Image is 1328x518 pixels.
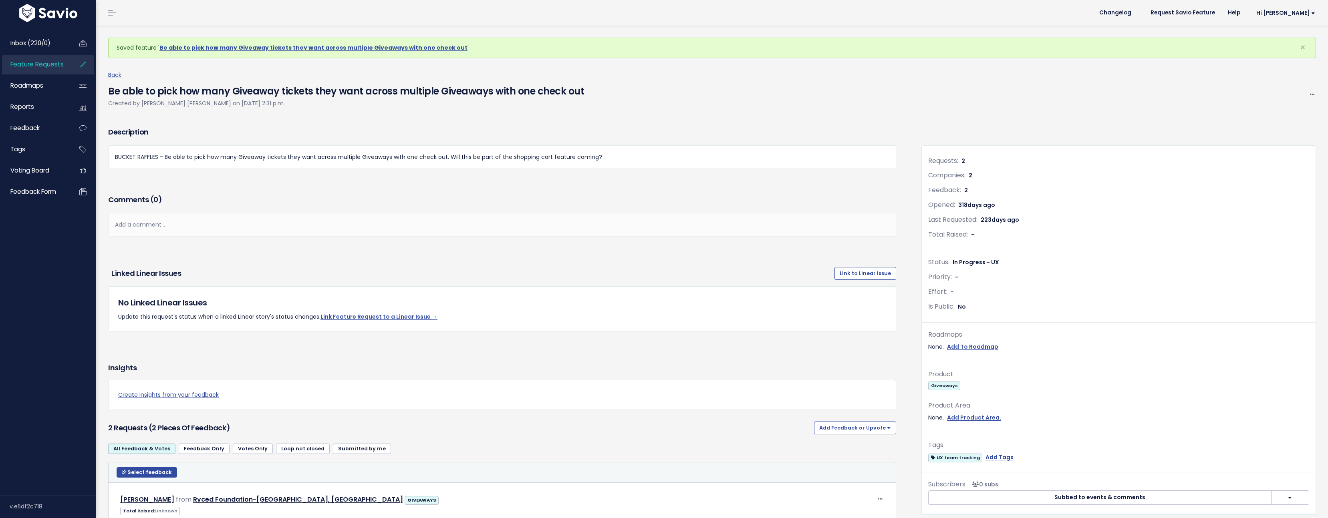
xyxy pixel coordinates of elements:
[928,171,965,180] span: Companies:
[108,71,121,79] a: Back
[108,99,285,107] span: Created by [PERSON_NAME] [PERSON_NAME] on [DATE] 2:31 p.m.
[928,490,1272,505] button: Subbed to events & comments
[928,381,960,390] span: Giveaways
[17,4,79,22] img: logo-white.9d6f32f41409.svg
[955,273,958,281] span: -
[834,267,896,280] a: Link to Linear Issue
[1292,38,1314,57] button: Close
[10,81,43,90] span: Roadmaps
[10,166,49,175] span: Voting Board
[947,413,1001,423] a: Add Product Area.
[117,467,177,478] button: Select feedback
[967,201,995,209] span: days ago
[10,187,56,196] span: Feedback form
[985,452,1014,462] a: Add Tags
[928,257,949,267] span: Status:
[964,186,968,194] span: 2
[407,497,436,503] strong: GIVEAWAYS
[928,200,955,209] span: Opened:
[928,413,1309,423] div: None.
[108,194,896,205] h3: Comments ( )
[2,76,67,95] a: Roadmaps
[118,312,886,322] p: Update this request's status when a linked Linear story's status changes.
[10,124,40,132] span: Feedback
[111,268,831,279] h3: Linked Linear issues
[10,60,64,68] span: Feature Requests
[2,140,67,159] a: Tags
[928,185,961,195] span: Feedback:
[10,145,25,153] span: Tags
[108,126,896,138] h3: Description
[2,98,67,116] a: Reports
[108,422,811,434] h3: 2 Requests (2 pieces of Feedback)
[928,215,977,224] span: Last Requested:
[118,390,886,400] a: Create insights from your feedback
[2,34,67,52] a: Inbox (220/0)
[118,297,886,309] h5: No Linked Linear Issues
[320,313,437,321] a: Link Feature Request to a Linear Issue →
[1300,41,1306,54] span: ×
[120,495,174,504] a: [PERSON_NAME]
[928,156,958,165] span: Requests:
[928,272,952,281] span: Priority:
[108,444,175,454] a: All Feedback & Votes
[928,369,1309,380] div: Product
[179,444,230,454] a: Feedback Only
[108,362,137,373] h3: Insights
[155,508,177,514] span: Unknown
[333,444,391,454] a: Submitted by me
[1256,10,1315,16] span: Hi [PERSON_NAME]
[953,258,999,266] span: In Progress - UX
[928,440,1309,451] div: Tags
[928,302,955,311] span: Is Public:
[928,400,1309,412] div: Product Area
[991,216,1019,224] span: days ago
[928,230,968,239] span: Total Raised:
[928,329,1309,341] div: Roadmaps
[2,55,67,74] a: Feature Requests
[1144,7,1221,19] a: Request Savio Feature
[10,102,34,111] span: Reports
[969,171,972,179] span: 2
[108,80,584,98] h4: Be able to pick how many Giveaway tickets they want across multiple Giveaways with one check out
[2,119,67,137] a: Feedback
[10,39,50,47] span: Inbox (220/0)
[961,157,965,165] span: 2
[928,342,1309,352] div: None.
[108,38,1316,58] div: Saved feature ' '
[958,201,995,209] span: 318
[1247,7,1322,19] a: Hi [PERSON_NAME]
[193,495,403,504] a: Rvced Foundation-[GEOGRAPHIC_DATA], [GEOGRAPHIC_DATA]
[233,444,273,454] a: Votes Only
[947,342,998,352] a: Add To Roadmap
[120,507,180,515] span: Total Raised:
[971,231,974,239] span: -
[814,422,896,434] button: Add Feedback or Upvote
[928,454,982,462] span: UX team tracking
[951,288,954,296] span: -
[969,480,998,488] span: <p><strong>Subscribers</strong><br><br> No subscribers yet<br> </p>
[958,303,966,311] span: No
[176,495,191,504] span: from
[928,287,947,296] span: Effort:
[108,213,896,237] div: Add a comment...
[1221,7,1247,19] a: Help
[1099,10,1131,16] span: Changelog
[981,216,1019,224] span: 223
[10,496,96,517] div: v.e5df2c718
[127,469,172,476] span: Select feedback
[115,152,889,162] p: BUCKET RAFFLES - Be able to pick how many Giveaway tickets they want across multiple Giveaways wi...
[928,452,982,462] a: UX team tracking
[2,161,67,180] a: Voting Board
[276,444,330,454] a: Loop not closed
[153,195,158,205] span: 0
[2,183,67,201] a: Feedback form
[928,480,965,489] span: Subscribers
[159,44,468,52] a: Be able to pick how many Giveaway tickets they want across multiple Giveaways with one check out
